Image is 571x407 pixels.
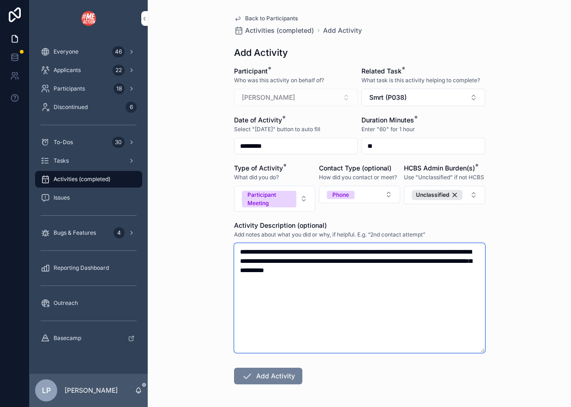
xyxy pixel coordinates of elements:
a: Bugs & Features4 [35,225,142,241]
span: Add notes about what you did or why, if helpful. E.g. “2nd contact attempt” [234,231,425,238]
div: 30 [112,137,125,148]
span: Select "[DATE]" button to auto fill [234,126,320,133]
button: Unselect 15 [412,190,463,200]
a: Add Activity [323,26,362,35]
span: Use "Unclassified" if not HCBS [404,174,484,181]
span: LP [42,385,51,396]
span: Applicants [54,67,81,74]
span: Outreach [54,299,78,307]
div: 4 [114,227,125,238]
p: [PERSON_NAME] [65,386,118,395]
a: Reporting Dashboard [35,260,142,276]
button: Select Button [404,186,485,204]
a: Basecamp [35,330,142,346]
span: Date of Activity [234,116,282,124]
span: Reporting Dashboard [54,264,109,272]
span: Enter "60" for 1 hour [361,126,415,133]
span: Type of Activity [234,164,283,172]
button: Select Button [234,186,315,212]
div: 22 [113,65,125,76]
span: Basecamp [54,334,81,342]
a: Activities (completed) [234,26,314,35]
img: App logo [81,11,96,26]
span: Participants [54,85,85,92]
span: Activities (completed) [54,176,110,183]
a: Outreach [35,295,142,311]
a: To-Dos30 [35,134,142,151]
div: 6 [126,102,137,113]
div: 46 [112,46,125,57]
button: Select Button [361,89,485,106]
span: Everyone [54,48,78,55]
button: Select Button [319,186,400,203]
div: 18 [114,83,125,94]
a: Activities (completed) [35,171,142,188]
span: To-Dos [54,139,73,146]
span: What task is this activity helping to complete? [361,77,480,84]
span: Duration Minutes [361,116,414,124]
span: Related Task [361,67,402,75]
a: Back to Participants [234,15,298,22]
a: Issues [35,189,142,206]
a: Applicants22 [35,62,142,79]
span: Who was this activity on behalf of? [234,77,324,84]
span: What did you do? [234,174,279,181]
span: Back to Participants [245,15,298,22]
div: scrollable content [30,37,148,358]
span: Unclassified [416,191,449,199]
span: Discontinued [54,103,88,111]
a: Tasks [35,152,142,169]
span: HCBS Admin Burden(s) [404,164,475,172]
span: Participant [234,67,268,75]
span: Issues [54,194,70,201]
a: Everyone46 [35,43,142,60]
span: Smrt (P038) [369,93,407,102]
span: Activities (completed) [245,26,314,35]
span: How did you contact or meet? [319,174,397,181]
div: Participant Meeting [247,191,291,207]
a: Discontinued6 [35,99,142,115]
a: Participants18 [35,80,142,97]
span: Tasks [54,157,69,164]
span: Contact Type (optional) [319,164,391,172]
h1: Add Activity [234,46,288,59]
div: Phone [332,191,349,199]
span: Bugs & Features [54,229,96,237]
button: Add Activity [234,368,302,384]
span: Activity Description (optional) [234,221,327,229]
